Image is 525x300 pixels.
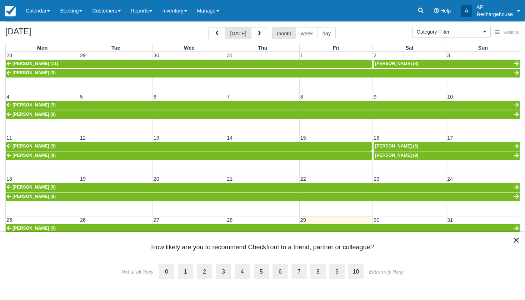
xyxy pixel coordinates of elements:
span: 4 [6,94,10,100]
span: Category Filter [417,28,481,35]
span: [PERSON_NAME] (9) [12,194,56,199]
span: 8 [300,94,304,100]
button: [DATE] [225,27,251,39]
span: 14 [226,135,233,141]
span: Thu [258,45,267,51]
div: How likely are you to recommend Checkfront to a friend, partner or colleague? [11,243,514,255]
span: Sat [405,45,413,51]
span: [PERSON_NAME] (6) [12,185,56,190]
p: AP [476,4,513,11]
span: 30 [373,217,380,223]
span: 2 [373,52,377,58]
label: 8 [310,264,326,279]
span: 6 [153,94,157,100]
span: [PERSON_NAME] (9) [12,70,56,75]
label: 7 [291,264,307,279]
span: 21 [226,176,233,182]
span: Settings [504,30,519,35]
label: 0 [159,264,174,279]
span: 28 [6,52,13,58]
img: checkfront-main-nav-mini-logo.png [5,6,16,16]
label: 1 [178,264,193,279]
button: week [296,27,318,39]
span: 5 [79,94,84,100]
label: 9 [329,264,345,279]
span: [PERSON_NAME] (6) [375,144,418,149]
span: 22 [300,176,307,182]
span: 30 [153,52,160,58]
span: 24 [446,176,454,182]
span: 25 [6,217,13,223]
span: 20 [153,176,160,182]
span: 10 [446,94,454,100]
span: 15 [300,135,307,141]
span: [PERSON_NAME] (6) [12,226,56,231]
span: 23 [373,176,380,182]
button: Close [513,234,520,246]
span: [PERSON_NAME] (9) [12,102,56,107]
label: 4 [235,264,250,279]
span: 29 [300,217,307,223]
span: [PERSON_NAME] (8) [12,153,56,158]
span: [PERSON_NAME] (8) [375,61,418,66]
label: 3 [216,264,231,279]
span: 29 [79,52,86,58]
label: 2 [197,264,212,279]
span: 3 [446,52,451,58]
label: 10 [348,264,364,279]
span: 27 [153,217,160,223]
span: 31 [446,217,454,223]
button: day [317,27,336,39]
span: 31 [226,52,233,58]
span: 11 [6,135,13,141]
span: 26 [79,217,86,223]
span: 17 [446,135,454,141]
span: Wed [184,45,195,51]
label: 5 [254,264,269,279]
span: [PERSON_NAME] (9) [375,153,418,158]
span: Help [440,8,451,14]
p: Rechargehouse [476,11,513,18]
span: [PERSON_NAME] (11) [12,61,58,66]
h2: [DATE] [5,27,96,40]
div: Extremely likely [369,269,404,275]
span: Mon [37,45,48,51]
span: 28 [226,217,233,223]
span: 7 [226,94,230,100]
span: Fri [333,45,339,51]
div: A [461,5,472,17]
span: 19 [79,176,86,182]
label: 6 [272,264,288,279]
span: 18 [6,176,13,182]
span: [PERSON_NAME] (8) [12,112,56,117]
span: 16 [373,135,380,141]
span: 12 [79,135,86,141]
span: [PERSON_NAME] (9) [12,144,56,149]
button: month [272,27,296,39]
i: Help [434,8,439,13]
span: Sun [478,45,488,51]
span: 13 [153,135,160,141]
span: Tue [111,45,120,51]
span: 1 [300,52,304,58]
span: 9 [373,94,377,100]
div: Not at all likely [121,269,154,275]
